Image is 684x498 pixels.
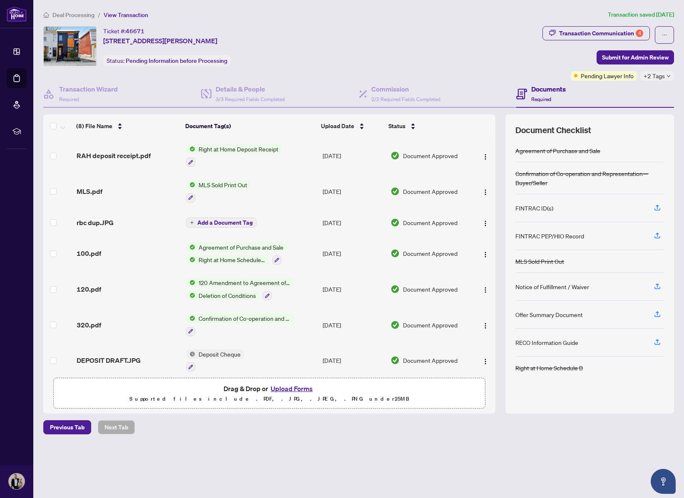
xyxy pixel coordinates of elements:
span: Previous Tab [50,421,85,434]
span: 120 Amendment to Agreement of Purchase and Sale [195,278,294,287]
td: [DATE] [319,343,387,379]
div: Notice of Fulfillment / Waiver [515,282,589,291]
img: Document Status [391,187,400,196]
span: 46671 [126,27,144,35]
button: Status IconDeposit Cheque [186,349,244,372]
img: Status Icon [186,278,195,287]
h4: Commission [371,84,440,94]
td: [DATE] [319,236,387,272]
button: Status IconMLS Sold Print Out [186,180,251,203]
button: Previous Tab [43,420,91,434]
img: IMG-E12128333_1.jpg [44,27,96,66]
span: Add a Document Tag [197,220,253,225]
img: Status Icon [186,180,195,189]
td: [DATE] [319,209,387,236]
span: Right at Home Schedule B [195,255,269,264]
span: home [43,12,49,18]
span: Document Approved [403,356,458,365]
th: Document Tag(s) [182,114,318,138]
span: [STREET_ADDRESS][PERSON_NAME] [103,36,217,46]
span: +2 Tags [644,71,665,81]
span: Document Checklist [515,124,591,136]
img: Status Icon [186,255,195,264]
div: FINTRAC ID(s) [515,203,553,213]
th: (8) File Name [73,114,182,138]
img: Logo [482,287,489,293]
img: Logo [482,322,489,329]
span: 320.pdf [77,320,101,330]
span: Document Approved [403,249,458,258]
span: Agreement of Purchase and Sale [195,243,287,252]
span: Document Approved [403,285,458,294]
li: / [98,10,100,20]
img: Profile Icon [9,473,25,489]
span: Submit for Admin Review [602,51,669,64]
span: Pending Lawyer Info [581,71,634,80]
span: ellipsis [662,32,667,38]
td: [DATE] [319,271,387,307]
h4: Details & People [216,84,285,94]
button: Logo [479,318,492,332]
div: Transaction Communication [559,27,643,40]
span: Document Approved [403,320,458,330]
button: Status IconRight at Home Deposit Receipt [186,144,282,167]
button: Upload Forms [268,383,315,394]
span: Required [59,96,79,102]
span: 2/2 Required Fields Completed [371,96,440,102]
span: MLS Sold Print Out [195,180,251,189]
button: Status IconConfirmation of Co-operation and Representation—Buyer/Seller [186,314,294,336]
td: [DATE] [319,307,387,343]
span: RAH deposit receipt.pdf [77,151,151,161]
img: Logo [482,358,489,365]
img: Document Status [391,218,400,227]
span: Document Approved [403,151,458,160]
th: Upload Date [318,114,385,138]
span: rbc dup.JPG [77,218,114,228]
div: 4 [636,30,643,37]
img: Logo [482,154,489,160]
button: Add a Document Tag [186,217,256,228]
div: RECO Information Guide [515,338,578,347]
span: 100.pdf [77,248,101,258]
h4: Documents [531,84,566,94]
span: (8) File Name [76,121,112,131]
span: Required [531,96,551,102]
span: View Transaction [104,11,148,19]
img: Document Status [391,285,400,294]
button: Logo [479,149,492,162]
span: Deal Processing [52,11,95,19]
div: MLS Sold Print Out [515,257,564,266]
span: MLS.pdf [77,186,102,196]
img: Status Icon [186,291,195,300]
img: Document Status [391,356,400,365]
img: Logo [482,251,489,258]
span: Confirmation of Co-operation and Representation—Buyer/Seller [195,314,294,323]
span: 120.pdf [77,284,101,294]
img: Document Status [391,320,400,330]
img: Logo [482,189,489,196]
span: Right at Home Deposit Receipt [195,144,282,154]
button: Transaction Communication4 [542,26,650,40]
button: Status Icon120 Amendment to Agreement of Purchase and SaleStatus IconDeletion of Conditions [186,278,294,300]
img: Status Icon [186,349,195,359]
span: Status [388,121,405,131]
div: Confirmation of Co-operation and Representation—Buyer/Seller [515,169,664,187]
span: plus [190,221,194,225]
img: Document Status [391,249,400,258]
span: Drag & Drop or [224,383,315,394]
div: Offer Summary Document [515,310,583,319]
span: Deposit Cheque [195,349,244,359]
p: Supported files include .PDF, .JPG, .JPEG, .PNG under 25 MB [59,394,480,404]
button: Logo [479,282,492,296]
button: Open asap [651,469,676,494]
span: DEPOSIT DRAFT.JPG [77,355,141,365]
div: Agreement of Purchase and Sale [515,146,600,155]
img: Status Icon [186,144,195,154]
button: Submit for Admin Review [597,50,674,64]
img: Status Icon [186,314,195,323]
img: Document Status [391,151,400,160]
button: Logo [479,185,492,198]
button: Logo [479,216,492,229]
button: Logo [479,247,492,260]
td: [DATE] [319,138,387,173]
